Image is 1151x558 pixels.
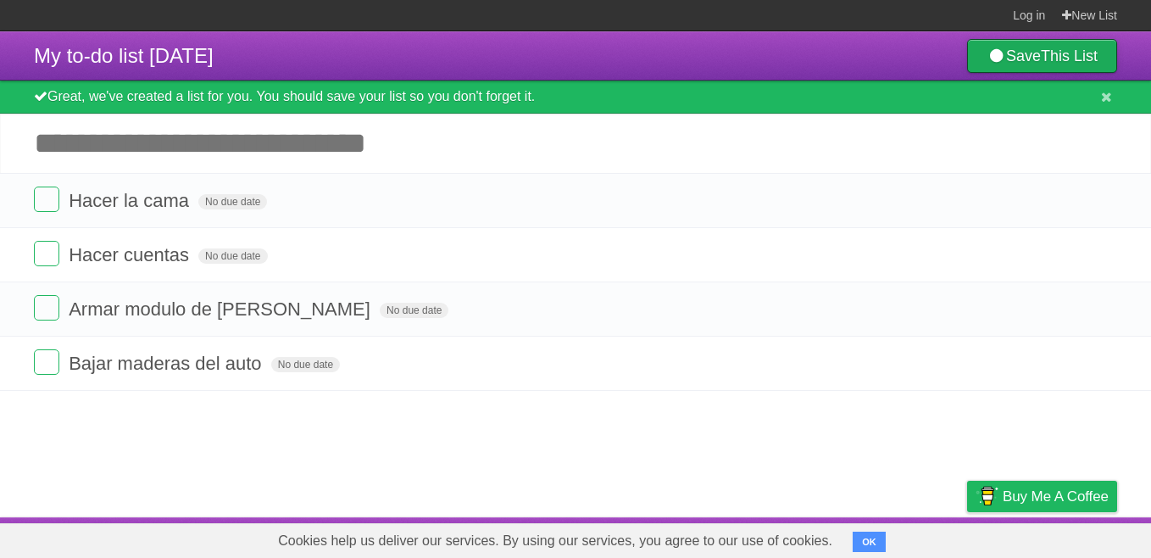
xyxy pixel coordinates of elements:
[69,244,193,265] span: Hacer cuentas
[261,524,849,558] span: Cookies help us deliver our services. By using our services, you agree to our use of cookies.
[742,522,777,554] a: About
[69,353,265,374] span: Bajar maderas del auto
[798,522,866,554] a: Developers
[69,190,193,211] span: Hacer la cama
[34,295,59,321] label: Done
[1003,482,1109,511] span: Buy me a coffee
[967,481,1117,512] a: Buy me a coffee
[976,482,998,511] img: Buy me a coffee
[198,194,267,209] span: No due date
[380,303,448,318] span: No due date
[69,299,375,320] span: Armar modulo de [PERSON_NAME]
[271,357,340,372] span: No due date
[1010,522,1117,554] a: Suggest a feature
[198,248,267,264] span: No due date
[853,532,886,552] button: OK
[34,349,59,375] label: Done
[967,39,1117,73] a: SaveThis List
[887,522,925,554] a: Terms
[34,187,59,212] label: Done
[34,241,59,266] label: Done
[34,44,214,67] span: My to-do list [DATE]
[1041,47,1098,64] b: This List
[945,522,989,554] a: Privacy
